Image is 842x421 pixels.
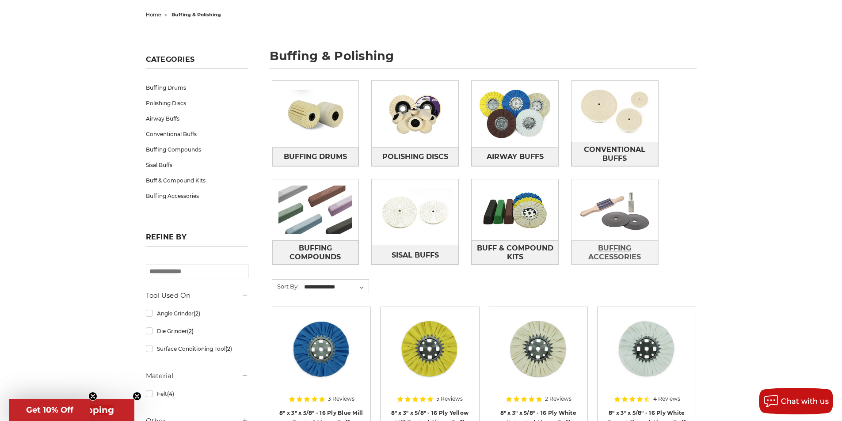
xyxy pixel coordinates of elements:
[270,50,697,69] h1: buffing & polishing
[328,396,354,402] span: 3 Reviews
[278,313,364,399] a: blue mill treated 8 inch airway buffing wheel
[394,313,465,384] img: 8 x 3 x 5/8 airway buff yellow mill treatment
[571,81,658,142] img: Conventional Buffs
[272,240,359,265] a: Buffing Compounds
[146,157,248,173] a: Sisal Buffs
[146,233,248,247] h5: Refine by
[272,83,359,144] img: Buffing Drums
[146,95,248,111] a: Polishing Discs
[372,147,458,166] a: Polishing Discs
[572,241,658,265] span: Buffing Accessories
[284,149,347,164] span: Buffing Drums
[436,396,463,402] span: 5 Reviews
[225,345,232,352] span: (2)
[604,313,690,399] a: 8 inch white domet flannel airway buffing wheel
[146,80,248,95] a: Buffing Drums
[9,399,90,421] div: Get 10% OffClose teaser
[167,391,174,397] span: (4)
[272,179,359,240] img: Buffing Compounds
[272,280,299,293] label: Sort By:
[372,83,458,144] img: Polishing Discs
[272,147,359,166] a: Buffing Drums
[9,399,134,421] div: Get Free ShippingClose teaser
[781,397,829,406] span: Chat with us
[303,281,369,294] select: Sort By:
[472,147,558,166] a: Airway Buffs
[146,173,248,188] a: Buff & Compound Kits
[146,341,248,357] a: Surface Conditioning Tool
[382,149,448,164] span: Polishing Discs
[273,241,358,265] span: Buffing Compounds
[472,83,558,144] img: Airway Buffs
[487,149,544,164] span: Airway Buffs
[472,241,558,265] span: Buff & Compound Kits
[286,313,357,384] img: blue mill treated 8 inch airway buffing wheel
[495,313,581,399] a: 8 inch untreated airway buffing wheel
[571,240,658,265] a: Buffing Accessories
[88,392,97,401] button: Close teaser
[472,179,558,240] img: Buff & Compound Kits
[187,328,194,334] span: (2)
[146,111,248,126] a: Airway Buffs
[146,323,248,339] a: Die Grinder
[146,386,248,402] a: Felt
[372,246,458,265] a: Sisal Buffs
[571,142,658,166] a: Conventional Buffs
[759,388,833,414] button: Chat with us
[146,306,248,321] a: Angle Grinder
[545,396,571,402] span: 2 Reviews
[26,405,73,415] span: Get 10% Off
[653,396,680,402] span: 4 Reviews
[146,126,248,142] a: Conventional Buffs
[146,371,248,381] h5: Material
[571,179,658,240] img: Buffing Accessories
[146,142,248,157] a: Buffing Compounds
[146,290,248,301] h5: Tool Used On
[133,392,141,401] button: Close teaser
[472,240,558,265] a: Buff & Compound Kits
[611,313,682,384] img: 8 inch white domet flannel airway buffing wheel
[171,11,221,18] span: buffing & polishing
[146,188,248,204] a: Buffing Accessories
[146,11,161,18] a: home
[572,142,658,166] span: Conventional Buffs
[503,313,574,384] img: 8 inch untreated airway buffing wheel
[392,248,439,263] span: Sisal Buffs
[372,182,458,243] img: Sisal Buffs
[146,55,248,69] h5: Categories
[194,310,200,317] span: (2)
[387,313,472,399] a: 8 x 3 x 5/8 airway buff yellow mill treatment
